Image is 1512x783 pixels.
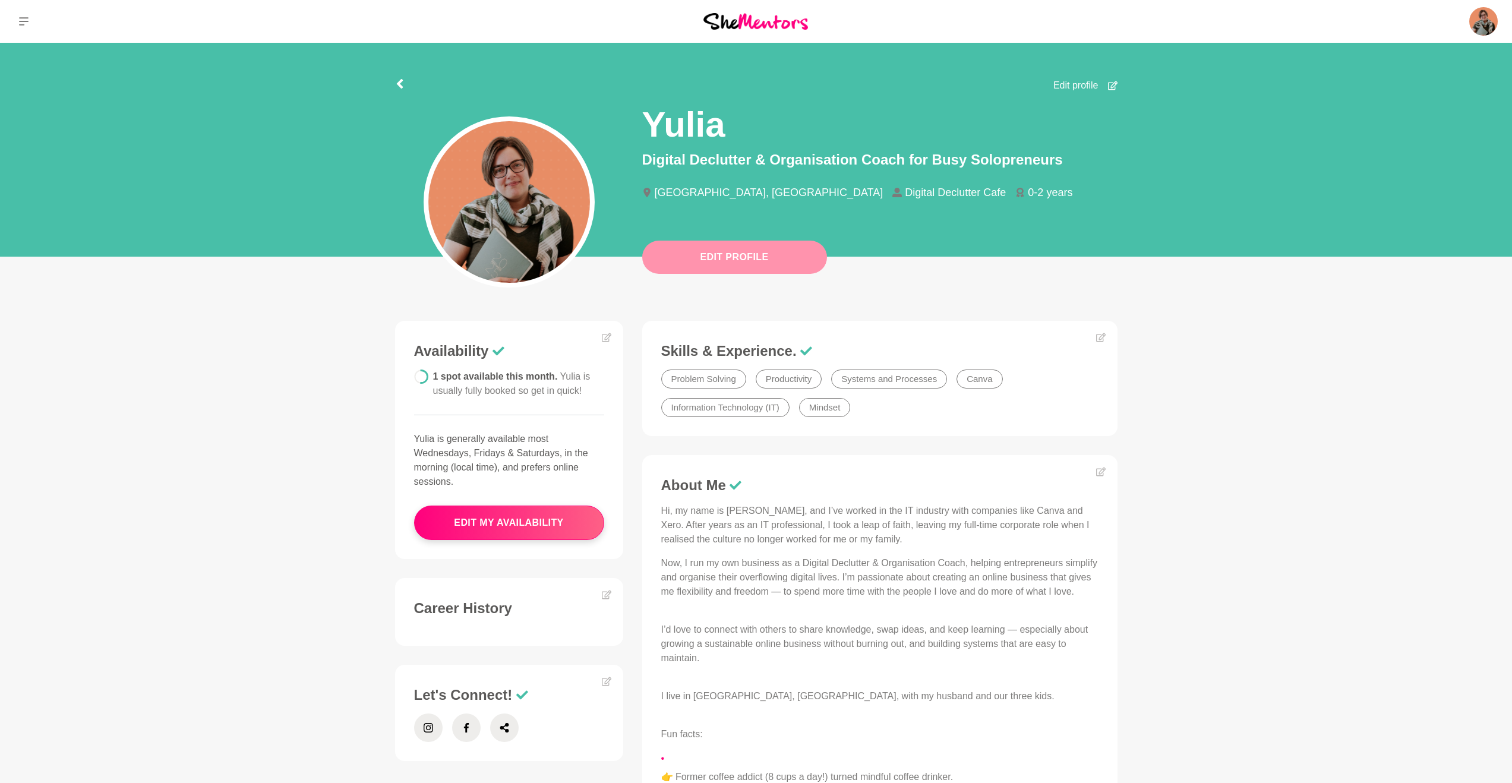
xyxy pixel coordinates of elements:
[642,241,827,274] button: Edit Profile
[490,713,519,742] a: Share
[1015,187,1082,198] li: 0-2 years
[1053,78,1099,93] span: Edit profile
[414,506,604,540] button: edit my availability
[661,556,1099,613] p: Now, I run my own business as a Digital Declutter & Organisation Coach, helping entrepreneurs sim...
[703,13,808,29] img: She Mentors Logo
[414,342,604,360] h3: Availability
[433,371,591,396] span: 1 spot available this month.
[642,102,725,147] h1: Yulia
[414,686,604,704] h3: Let's Connect!
[414,432,604,489] p: Yulia is generally available most Wednesdays, Fridays & Saturdays, in the morning (local time), a...
[661,342,1099,360] h3: Skills & Experience.
[414,599,604,617] h3: Career History
[642,187,893,198] li: [GEOGRAPHIC_DATA], [GEOGRAPHIC_DATA]
[1469,7,1498,36] img: Yulia
[414,713,443,742] a: Instagram
[661,504,1099,547] p: Hi, my name is [PERSON_NAME], and I’ve worked in the IT industry with companies like Canva and Xe...
[661,476,1099,494] h3: About Me
[642,149,1118,171] p: Digital Declutter & Organisation Coach for Busy Solopreneurs
[452,713,481,742] a: Facebook
[661,727,1099,741] p: Fun facts:
[661,689,1099,718] p: I live in [GEOGRAPHIC_DATA], [GEOGRAPHIC_DATA], with my husband and our three kids.
[661,623,1099,680] p: I’d love to connect with others to share knowledge, swap ideas, and keep learning — especially ab...
[892,187,1015,198] li: Digital Declutter Cafe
